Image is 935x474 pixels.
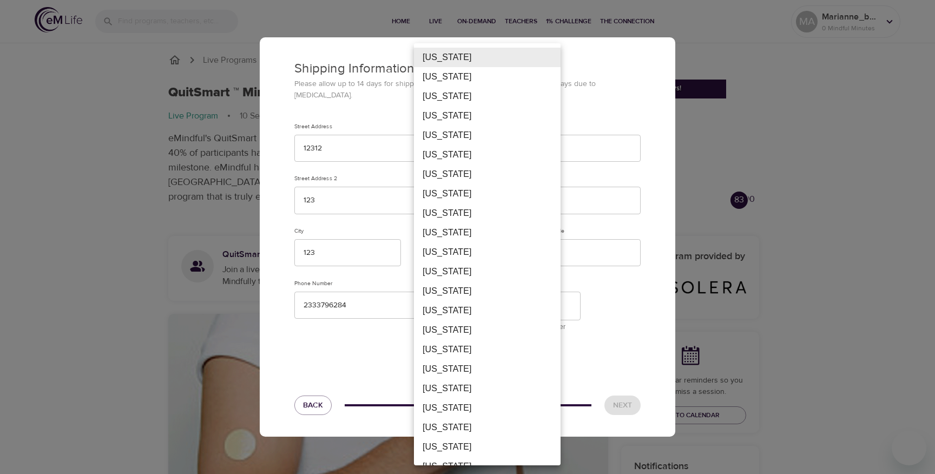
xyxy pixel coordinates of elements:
[414,262,561,281] li: [US_STATE]
[414,145,561,164] li: [US_STATE]
[414,281,561,301] li: [US_STATE]
[414,242,561,262] li: [US_STATE]
[414,359,561,379] li: [US_STATE]
[414,223,561,242] li: [US_STATE]
[414,379,561,398] li: [US_STATE]
[414,301,561,320] li: [US_STATE]
[414,67,561,87] li: [US_STATE]
[414,126,561,145] li: [US_STATE]
[414,437,561,457] li: [US_STATE]
[414,106,561,126] li: [US_STATE]
[414,418,561,437] li: [US_STATE]
[414,320,561,340] li: [US_STATE]
[414,398,561,418] li: [US_STATE]
[414,164,561,184] li: [US_STATE]
[414,48,561,67] li: [US_STATE]
[414,340,561,359] li: [US_STATE]
[414,87,561,106] li: [US_STATE]
[414,184,561,203] li: [US_STATE]
[414,203,561,223] li: [US_STATE]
